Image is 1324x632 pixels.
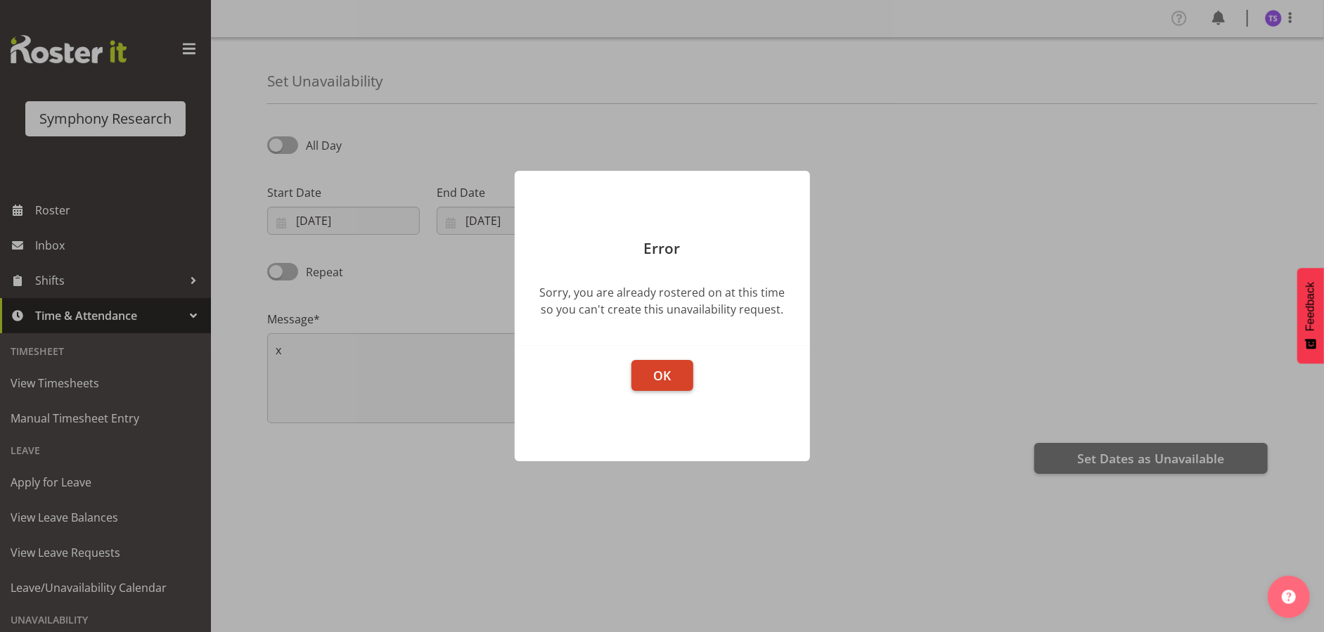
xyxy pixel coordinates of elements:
div: Sorry, you are already rostered on at this time so you can't create this unavailability request. [536,284,789,318]
button: OK [631,360,693,391]
img: help-xxl-2.png [1282,590,1296,604]
span: Feedback [1304,282,1317,331]
button: Feedback - Show survey [1297,268,1324,363]
p: Error [529,241,796,256]
span: OK [653,367,671,384]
